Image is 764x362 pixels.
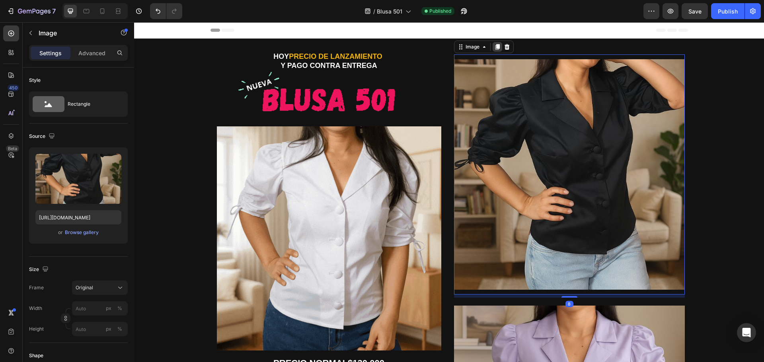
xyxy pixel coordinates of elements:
[29,352,43,359] div: Shape
[6,145,19,152] div: Beta
[8,85,19,91] div: 450
[58,228,63,237] span: or
[39,28,106,38] p: Image
[29,264,50,275] div: Size
[68,95,116,113] div: Rectangle
[115,324,125,334] button: px
[65,229,99,236] div: Browse gallery
[146,39,243,47] strong: Y PAGO CONTRA ENTREGA
[682,3,708,19] button: Save
[29,284,44,291] label: Frame
[431,279,439,285] div: 8
[150,3,182,19] div: Undo/Redo
[29,325,44,333] label: Height
[139,30,155,38] strong: HOY
[377,7,402,15] span: Blusa 501
[106,305,111,312] div: px
[35,210,121,225] input: https://example.com/image.jpg
[117,325,122,333] div: %
[29,131,57,142] div: Source
[117,305,122,312] div: %
[320,37,551,267] img: gempages_576732242622022395-8ced0717-d311-4275-9cf3-a3b1588142e3.jpg
[72,301,128,316] input: px%
[3,3,59,19] button: 7
[134,22,764,362] iframe: Design area
[429,8,451,15] span: Published
[72,322,128,336] input: px%
[139,336,214,346] strong: PRECIO NORMAL
[52,6,56,16] p: 7
[155,30,248,38] strong: PRECIO DE LANZAMIENTO
[688,8,702,15] span: Save
[711,3,745,19] button: Publish
[76,284,93,291] span: Original
[106,325,111,333] div: px
[83,104,307,328] img: gempages_576732242622022395-bb8a7e56-4522-4914-8202-be4bfa49cf86.gif
[72,281,128,295] button: Original
[104,304,113,313] button: %
[737,323,756,342] div: Open Intercom Messenger
[104,324,113,334] button: %
[330,21,347,28] div: Image
[76,49,314,92] img: gempages_576732242622022395-b1489940-43e6-4c00-a40f-7ab237cd2785.gif
[35,154,121,204] img: preview-image
[214,336,250,346] strong: $130.000
[64,228,99,236] button: Browse gallery
[29,305,42,312] label: Width
[115,304,125,313] button: px
[718,7,738,15] div: Publish
[29,77,41,84] div: Style
[373,7,375,15] span: /
[78,49,105,57] p: Advanced
[39,49,62,57] p: Settings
